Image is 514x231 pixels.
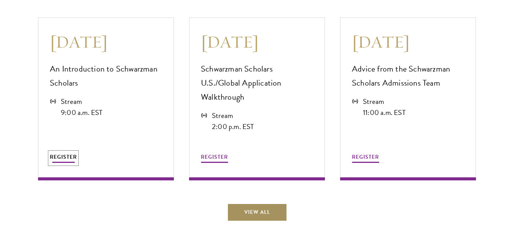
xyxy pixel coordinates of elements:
div: 2:00 p.m. EST [212,121,254,132]
a: [DATE] Schwarzman Scholars U.S./Global Application Walkthrough Stream 2:00 p.m. EST REGISTER [189,18,325,180]
p: Schwarzman Scholars U.S./Global Application Walkthrough [201,62,313,104]
span: REGISTER [50,153,77,161]
button: REGISTER [201,152,228,164]
div: Stream [212,110,254,121]
span: REGISTER [352,153,379,161]
div: 11:00 a.m. EST [363,107,406,118]
div: 9:00 a.m. EST [61,107,103,118]
div: Stream [61,96,103,107]
button: REGISTER [352,152,379,164]
h3: [DATE] [201,31,313,53]
h3: [DATE] [352,31,464,53]
a: View All [227,203,287,221]
p: Advice from the Schwarzman Scholars Admissions Team [352,62,464,90]
a: [DATE] Advice from the Schwarzman Scholars Admissions Team Stream 11:00 a.m. EST REGISTER [340,18,476,180]
p: An Introduction to Schwarzman Scholars [50,62,162,90]
button: REGISTER [50,152,77,164]
h3: [DATE] [50,31,162,53]
span: REGISTER [201,153,228,161]
a: [DATE] An Introduction to Schwarzman Scholars Stream 9:00 a.m. EST REGISTER [38,18,174,180]
div: Stream [363,96,406,107]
